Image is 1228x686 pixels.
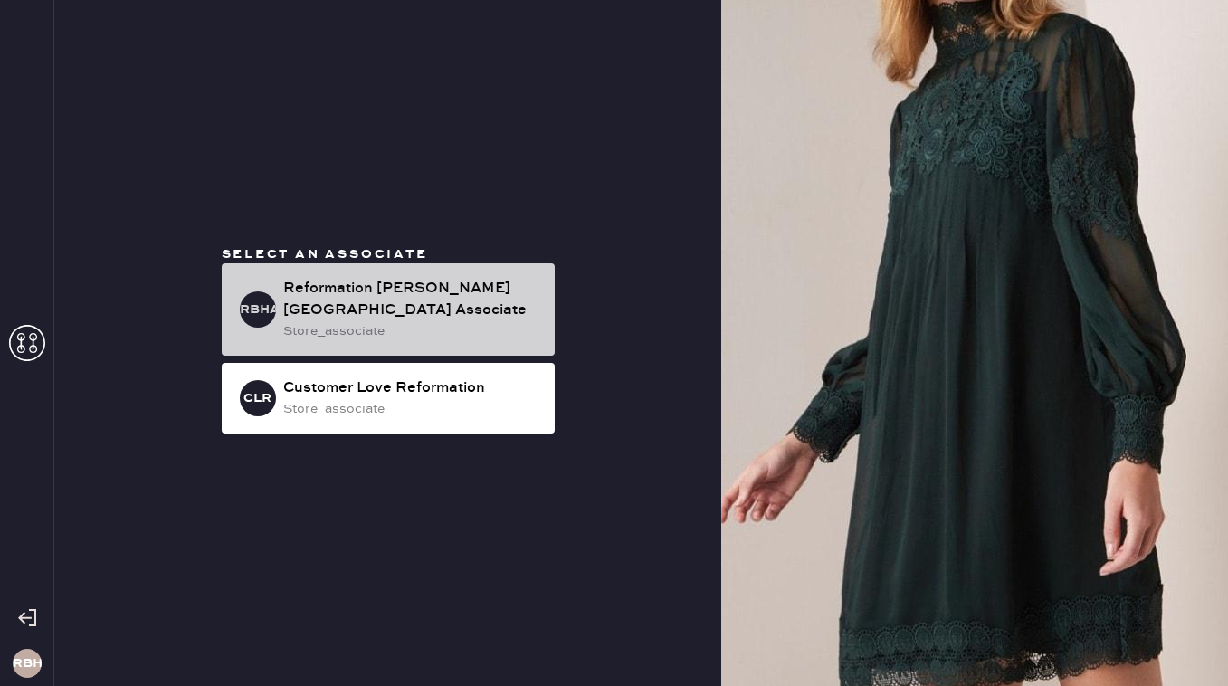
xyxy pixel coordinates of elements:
[243,392,271,405] h3: CLR
[283,321,540,341] div: store_associate
[222,246,428,262] span: Select an associate
[240,303,276,316] h3: RBHA
[13,657,42,670] h3: RBH
[283,377,540,399] div: Customer Love Reformation
[283,399,540,419] div: store_associate
[283,278,540,321] div: Reformation [PERSON_NAME][GEOGRAPHIC_DATA] Associate
[1142,605,1220,682] iframe: Front Chat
